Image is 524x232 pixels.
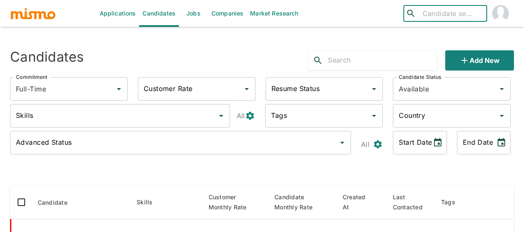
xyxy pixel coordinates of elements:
span: Created At [343,192,379,212]
span: Candidate Monthly Rate [274,192,329,212]
button: search [308,50,328,70]
button: Open [496,83,508,95]
button: Open [368,83,380,95]
p: All [237,110,245,122]
th: Skills [130,185,201,219]
img: logo [10,7,56,20]
button: Open [336,137,348,149]
label: Commitment [16,73,47,81]
button: Choose date [493,134,510,151]
label: Candidate Status [399,73,441,81]
button: Open [215,110,227,122]
button: Choose date [429,134,446,151]
button: Open [113,83,125,95]
h4: Candidates [10,49,84,65]
span: Candidate [38,198,78,208]
button: Open [368,110,380,122]
input: MM/DD/YYYY [393,131,426,154]
input: MM/DD/YYYY [457,131,490,154]
input: Search [328,54,436,67]
span: Customer Monthly Rate [209,192,261,212]
button: Open [496,110,508,122]
button: Open [241,83,253,95]
img: Maia Reyes [492,5,509,22]
th: Last Contacted [386,185,434,219]
input: Candidate search [419,8,483,19]
button: Add new [445,50,514,70]
p: All [361,138,369,150]
th: Tags [434,185,462,219]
